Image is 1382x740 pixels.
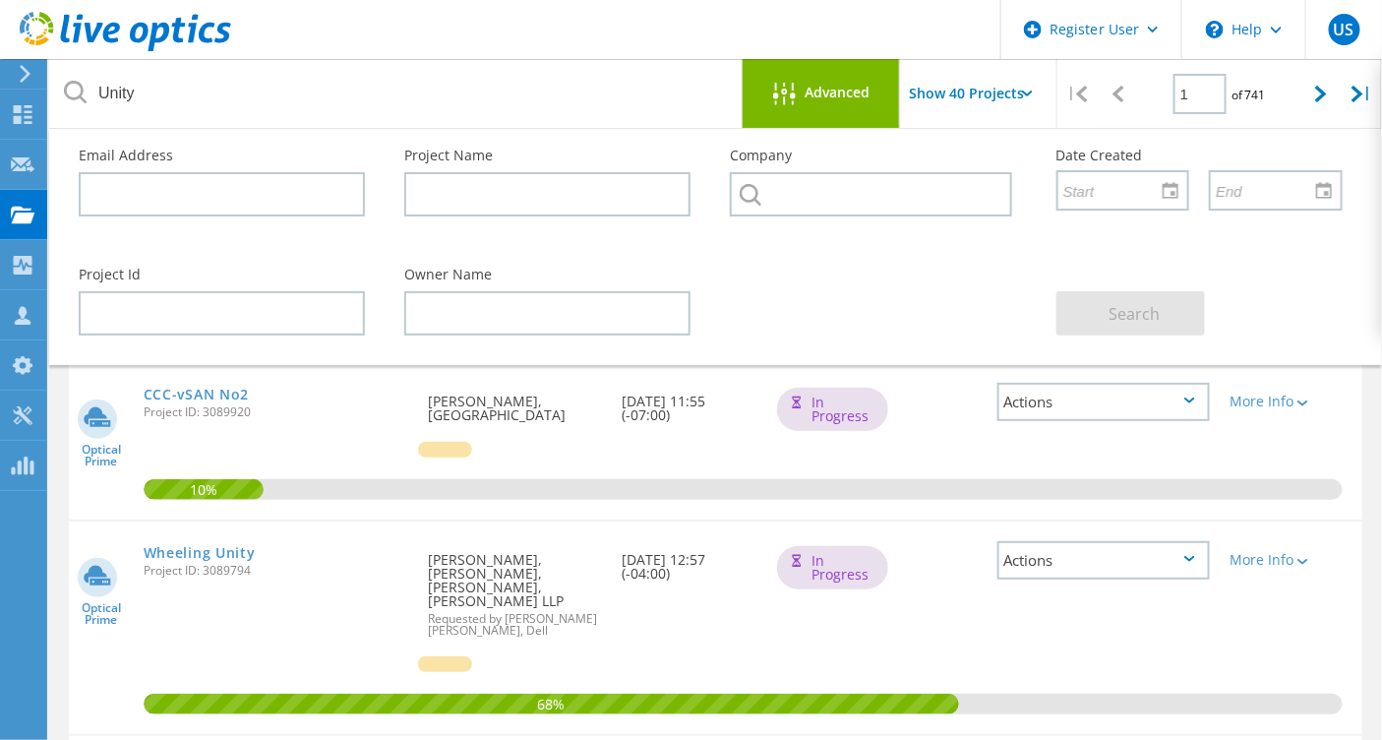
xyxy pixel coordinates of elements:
[997,383,1211,421] div: Actions
[1232,87,1266,103] span: of 741
[1342,59,1382,129] div: |
[1057,59,1098,129] div: |
[49,59,744,128] input: Search projects by name, owner, ID, company, etc
[806,86,871,99] span: Advanced
[1230,395,1313,408] div: More Info
[612,363,767,442] div: [DATE] 11:55 (-07:00)
[69,444,134,467] span: Optical Prime
[404,268,691,281] label: Owner Name
[144,406,408,418] span: Project ID: 3089920
[1206,21,1224,38] svg: \n
[612,522,767,600] div: [DATE] 12:57 (-04:00)
[428,613,602,637] span: Requested by [PERSON_NAME] [PERSON_NAME], Dell
[20,41,231,55] a: Live Optics Dashboard
[777,388,888,431] div: In Progress
[418,522,612,656] div: [PERSON_NAME], [PERSON_NAME], [PERSON_NAME], [PERSON_NAME] LLP
[1230,553,1313,567] div: More Info
[418,363,612,442] div: [PERSON_NAME], [GEOGRAPHIC_DATA]
[69,602,134,626] span: Optical Prime
[404,149,691,162] label: Project Name
[79,149,365,162] label: Email Address
[1334,22,1354,37] span: US
[1211,171,1327,209] input: End
[1109,303,1160,325] span: Search
[144,565,408,577] span: Project ID: 3089794
[1058,171,1174,209] input: Start
[777,546,888,589] div: In Progress
[144,388,249,401] a: CCC-vSAN No2
[730,149,1016,162] label: Company
[1056,149,1343,162] label: Date Created
[144,479,264,497] span: 10%
[1056,291,1205,336] button: Search
[144,694,959,711] span: 68%
[144,546,256,560] a: Wheeling Unity
[997,541,1211,580] div: Actions
[79,268,365,281] label: Project Id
